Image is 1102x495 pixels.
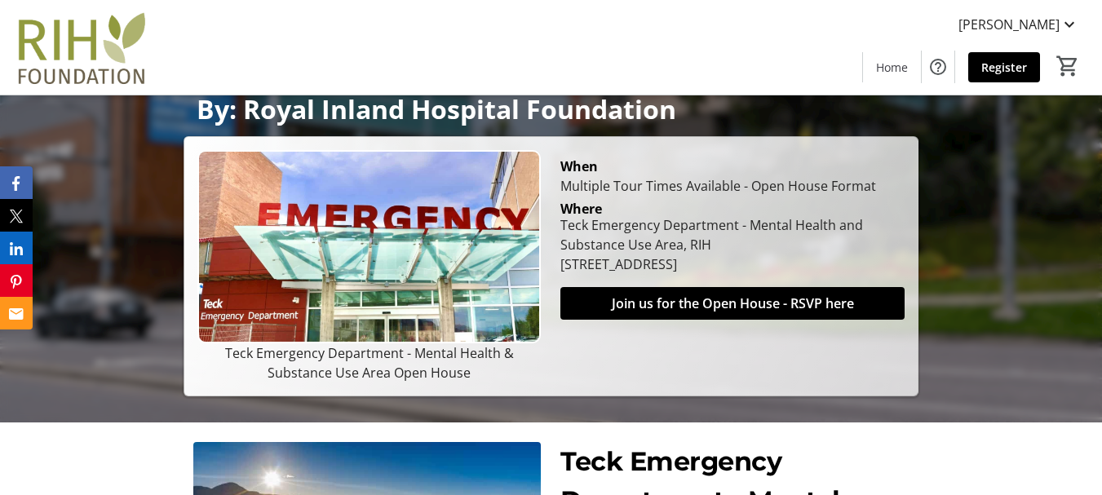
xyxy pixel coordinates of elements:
[1053,51,1082,81] button: Cart
[968,52,1040,82] a: Register
[10,7,155,88] img: Royal Inland Hospital Foundation 's Logo
[560,215,904,254] div: Teck Emergency Department - Mental Health and Substance Use Area, RIH
[612,294,854,313] span: Join us for the Open House - RSVP here
[197,150,541,343] img: Campaign CTA Media Photo
[958,15,1060,34] span: [PERSON_NAME]
[197,343,541,382] p: Teck Emergency Department - Mental Health & Substance Use Area Open House
[560,254,904,274] div: [STREET_ADDRESS]
[876,59,908,76] span: Home
[560,157,598,176] div: When
[560,176,904,196] div: Multiple Tour Times Available - Open House Format
[560,202,602,215] div: Where
[981,59,1027,76] span: Register
[560,287,904,320] button: Join us for the Open House - RSVP here
[945,11,1092,38] button: [PERSON_NAME]
[197,95,905,123] p: By: Royal Inland Hospital Foundation
[922,51,954,83] button: Help
[863,52,921,82] a: Home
